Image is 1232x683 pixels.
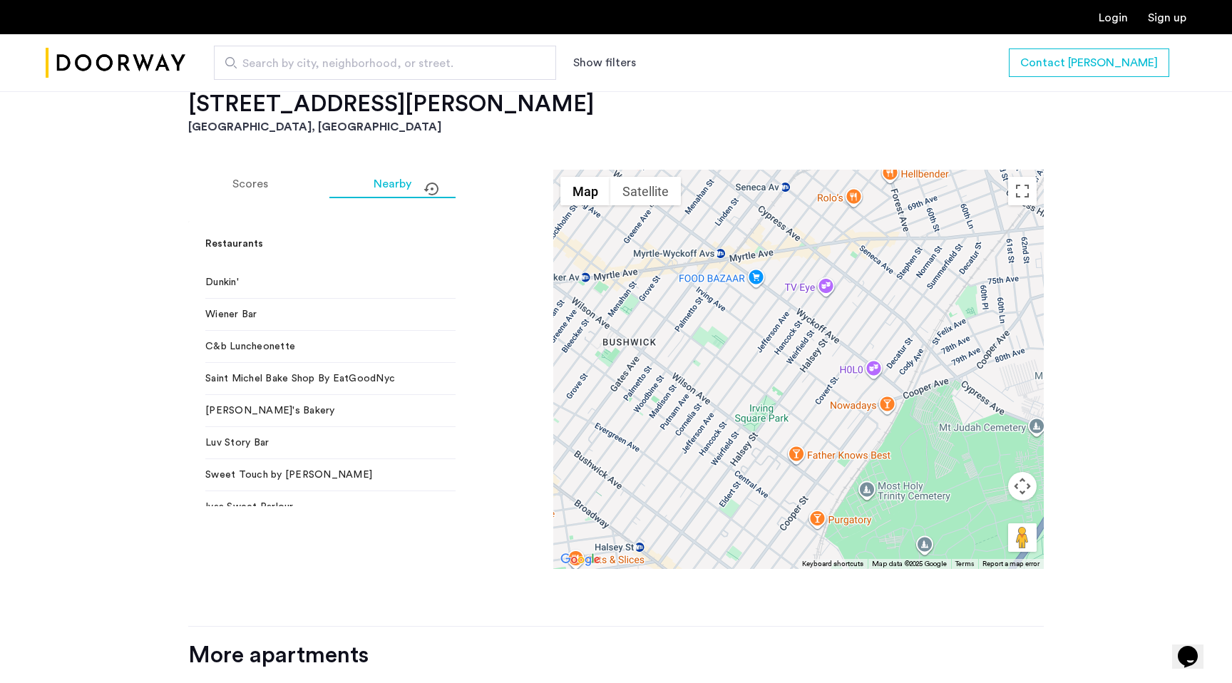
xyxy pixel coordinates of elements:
div: Restaurants [188,267,544,599]
input: Apartment Search [214,46,556,80]
div: 4 min walk [434,404,527,418]
div: 4 min walk [434,468,527,482]
a: Terms (opens in new tab) [955,559,974,569]
span: C&b Luncheonette [205,339,423,354]
mat-expansion-panel-header: Restaurants [188,221,544,267]
button: Drag Pegman onto the map to open Street View [1008,523,1037,552]
img: logo [46,36,185,90]
span: Search by city, neighborhood, or street. [242,55,516,72]
span: Wiener Bar [205,307,423,322]
a: Open this area in Google Maps (opens a new window) [557,550,604,569]
div: 3 min walk [434,275,527,289]
mat-panel-title: Restaurants [205,237,510,252]
span: Nearby [374,178,411,190]
span: Sweet Touch by [PERSON_NAME] [205,468,423,482]
div: 4 min walk [434,436,527,450]
h2: [STREET_ADDRESS][PERSON_NAME] [188,90,1044,118]
div: 3 min walk [434,339,527,354]
span: Luv Story Bar [205,436,423,450]
button: Map camera controls [1008,472,1037,500]
button: Keyboard shortcuts [802,559,863,569]
span: Scores [232,178,268,190]
a: Registration [1148,12,1186,24]
span: Contact [PERSON_NAME] [1020,54,1158,71]
h3: [GEOGRAPHIC_DATA], [GEOGRAPHIC_DATA] [188,118,1044,135]
a: Cazamio Logo [46,36,185,90]
button: Show street map [560,177,610,205]
a: Report a map error [982,559,1039,569]
span: Dunkin' [205,275,423,289]
button: Show or hide filters [573,54,636,71]
span: [PERSON_NAME]'s Bakery [205,404,423,418]
div: 4 min walk [434,500,527,514]
span: Ivas Sweet Parlour [205,500,423,514]
button: Toggle fullscreen view [1008,177,1037,205]
div: 3 min walk [434,307,527,322]
span: Map data ©2025 Google [872,560,947,568]
div: 4 min walk [434,371,527,386]
span: Saint Michel Bake Shop By EatGoodNyc [205,371,423,386]
a: Login [1099,12,1128,24]
button: button [1009,48,1169,77]
div: More apartments [188,641,1044,669]
button: Show satellite imagery [610,177,681,205]
iframe: chat widget [1172,626,1218,669]
img: Google [557,550,604,569]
